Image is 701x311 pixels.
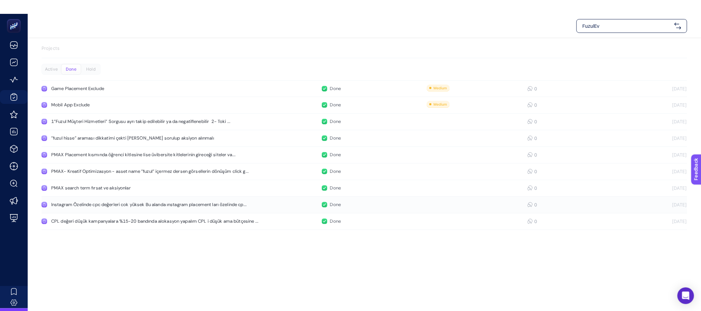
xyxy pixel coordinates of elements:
[42,180,687,197] a: PMAX search term fırsat ve aksiyonlarDone0[DATE]
[677,287,694,304] div: Open Intercom Messenger
[527,169,534,174] div: 0
[322,135,341,141] div: Done
[51,152,236,158] div: PMAX Placement kısmında öğrenci kitlesine lise üvibersite kitlelerinin gireceği siteler va...
[42,130,687,147] a: "fuzul hisse" araması dikkatimi çekti [PERSON_NAME] sorulup aksiyon alınmalıDone0[DATE]
[322,119,341,124] div: Done
[582,23,672,29] span: FuzulEv
[639,169,687,174] div: [DATE]
[639,219,687,224] div: [DATE]
[639,152,687,158] div: [DATE]
[639,135,687,141] div: [DATE]
[42,163,687,180] a: PMAX- Kreatif Optimizasyon - asset name "fuzul" içermez dersen görsellerin dönüşüm click g...Done...
[51,169,249,174] div: PMAX- Kreatif Optimizasyon - asset name "fuzul" içermez dersen görsellerin dönüşüm click g...
[322,185,341,191] div: Done
[639,119,687,124] div: [DATE]
[527,102,534,108] div: 0
[42,114,687,130] a: 1"Fuzul Müşteri Hizmetleri" Sorgusu ayrı takip edilebilir ya da negatiflenebilir 2- Toki ...Done0...
[527,219,534,224] div: 0
[639,202,687,207] div: [DATE]
[51,102,211,108] div: Mobil App Exclude
[51,202,247,207] div: Instagram Özelinde cpc değerleri cok yüksek Bu alanda ınstagram placement ları özelinde cp...
[639,185,687,191] div: [DATE]
[322,202,341,207] div: Done
[42,197,687,213] a: Instagram Özelinde cpc değerleri cok yüksek Bu alanda ınstagram placement ları özelinde cp...Done...
[62,64,81,74] div: Done
[42,147,687,163] a: PMAX Placement kısmında öğrenci kitlesine lise üvibersite kitlelerinin gireceği siteler va...Done...
[42,80,687,97] a: Game Placement ExcludeDone0[DATE]
[322,86,341,91] div: Done
[51,135,214,141] div: "fuzul hisse" araması dikkatimi çekti [PERSON_NAME] sorulup aksiyon alınmalı
[322,169,341,174] div: Done
[527,202,534,207] div: 0
[639,102,687,108] div: [DATE]
[81,64,100,74] div: Hold
[527,135,534,141] div: 0
[527,152,534,158] div: 0
[527,119,534,124] div: 0
[527,86,534,91] div: 0
[42,64,61,74] div: Active
[639,86,687,91] div: [DATE]
[322,102,341,108] div: Done
[527,185,534,191] div: 0
[42,213,687,230] a: CPL değeri düşük kampanyalara %15-20 bandında alokasyon yapalım CPL i düşük ama bütçesine ...Done...
[322,152,341,158] div: Done
[51,86,211,91] div: Game Placement Exclude
[51,185,211,191] div: PMAX search term fırsat ve aksiyonlar
[42,97,687,114] a: Mobil App ExcludeDone0[DATE]
[51,219,258,224] div: CPL değeri düşük kampanyalara %15-20 bandında alokasyon yapalım CPL i düşük ama bütçesine ...
[674,23,681,29] img: svg%3e
[51,119,230,124] div: 1"Fuzul Müşteri Hizmetleri" Sorgusu ayrı takip edilebilir ya da negatiflenebilir 2- Toki ...
[4,2,26,8] span: Feedback
[42,45,687,52] p: Projects
[322,219,341,224] div: Done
